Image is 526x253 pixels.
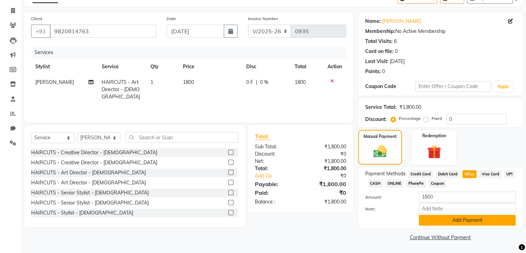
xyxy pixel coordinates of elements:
[250,189,301,197] div: Paid:
[126,132,238,143] input: Search or Scan
[248,16,278,22] label: Invoice Number
[179,59,242,75] th: Price
[309,172,351,180] div: ₹0
[31,59,98,75] th: Stylist
[360,234,521,241] a: Continue Without Payment
[462,170,477,178] span: GPay
[399,115,421,122] label: Percentage
[365,116,387,123] div: Discount:
[382,18,421,25] a: [PERSON_NAME]
[382,68,385,75] div: 0
[369,144,391,159] img: _cash.svg
[31,209,133,217] div: HAIRCUTS - Stylist - [DEMOGRAPHIC_DATA]
[31,16,42,22] label: Client
[250,198,301,206] div: Balance :
[295,79,306,85] span: 1800
[250,180,301,188] div: Payable:
[31,159,157,166] div: HAIRCUTS - Creative Director - [DEMOGRAPHIC_DATA]
[250,143,301,150] div: Sub Total:
[31,25,50,38] button: +91
[395,48,398,55] div: 0
[385,180,403,187] span: ONLINE
[423,143,445,160] img: _gift.svg
[419,192,516,202] input: Amount
[432,115,442,122] label: Fixed
[365,18,381,25] div: Name:
[365,68,381,75] div: Points:
[419,203,516,214] input: Add Note
[102,79,140,100] span: HAIRCUTS - Art Director - [DEMOGRAPHIC_DATA]
[365,104,397,111] div: Service Total:
[301,198,351,206] div: ₹1,800.00
[301,150,351,158] div: ₹0
[365,38,393,45] div: Total Visits:
[419,215,516,226] button: Add Payment
[301,180,351,188] div: ₹1,800.00
[365,28,395,35] div: Membership:
[323,59,346,75] th: Action
[242,59,290,75] th: Disc
[504,170,515,178] span: UPI
[31,199,149,207] div: HAIRCUTS - Senior Stylist - [DEMOGRAPHIC_DATA]
[365,83,415,90] div: Coupon Code
[301,165,351,172] div: ₹1,800.00
[301,189,351,197] div: ₹0
[250,165,301,172] div: Total:
[31,169,146,176] div: HAIRCUTS - Art Director - [DEMOGRAPHIC_DATA]
[290,59,323,75] th: Total
[415,81,491,92] input: Enter Offer / Coupon Code
[246,79,253,86] span: 0 F
[31,189,149,197] div: HAIRCUTS - Senior Stylist - [DEMOGRAPHIC_DATA]
[408,170,433,178] span: Credit Card
[436,170,460,178] span: Debit Card
[479,170,501,178] span: Visa Card
[406,180,426,187] span: PhonePe
[167,16,176,22] label: Date
[363,133,397,140] label: Manual Payment
[146,59,179,75] th: Qty
[256,79,257,86] span: |
[394,38,397,45] div: 6
[493,81,513,92] button: Apply
[365,170,406,177] span: Payment Methods
[368,180,383,187] span: CASH
[250,150,301,158] div: Discount:
[98,59,146,75] th: Service
[32,46,351,59] div: Services
[428,180,446,187] span: Coupon
[360,206,414,212] label: Note:
[365,28,516,35] div: No Active Membership
[183,79,194,85] span: 1800
[360,194,414,200] label: Amount:
[422,133,446,139] label: Redemption
[260,79,268,86] span: 0 %
[255,133,271,140] span: Total
[390,58,405,65] div: [DATE]
[35,79,74,85] span: [PERSON_NAME]
[50,25,156,38] input: Search by Name/Mobile/Email/Code
[31,149,157,156] div: HAIRCUTS - Creative Director - [DEMOGRAPHIC_DATA]
[301,143,351,150] div: ₹1,800.00
[250,158,301,165] div: Net:
[365,58,388,65] div: Last Visit:
[399,104,421,111] div: ₹1,800.00
[301,158,351,165] div: ₹1,800.00
[365,48,394,55] div: Card on file:
[250,172,309,180] a: Add Tip
[31,179,146,186] div: HAIRCUTS - Art Director - [DEMOGRAPHIC_DATA]
[150,79,153,85] span: 1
